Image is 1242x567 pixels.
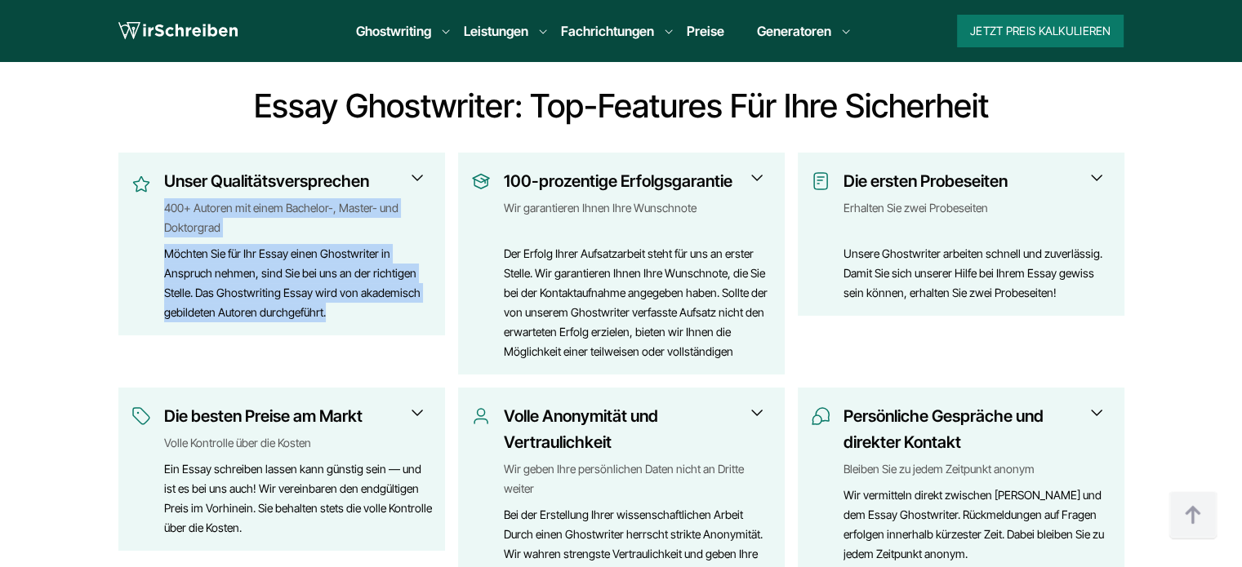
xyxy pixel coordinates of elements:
[504,198,772,237] div: Wir garantieren Ihnen Ihre Wunschnote
[561,21,654,41] a: Fachrichtungen
[844,168,1101,194] h3: Die ersten Probeseiten
[131,171,151,197] img: Unser Qualitätsversprechen
[957,15,1124,47] button: Jetzt Preis kalkulieren
[112,86,1131,126] h2: Essay Ghostwriter: Top-Features für Ihre Sicherheit
[504,168,761,194] h3: 100-prozentige Erfolgsgarantie
[164,168,421,194] h3: Unser Qualitätsversprechen
[164,433,432,453] div: Volle Kontrolle über die Kosten
[687,23,724,39] a: Preise
[504,244,772,361] div: Der Erfolg Ihrer Aufsatzarbeit steht für uns an erster Stelle. Wir garantieren Ihnen Ihre Wunschn...
[844,198,1111,237] div: Erhalten Sie zwei Probeseiten
[471,406,491,426] img: Volle Anonymität und Vertraulichkeit
[757,21,831,41] a: Generatoren
[131,406,151,426] img: Die besten Preise am Markt
[464,21,528,41] a: Leistungen
[471,171,491,191] img: 100-prozentige Erfolgsgarantie
[164,244,432,322] div: Möchten Sie für Ihr Essay einen Ghostwriter in Anspruch nehmen, sind Sie bei uns an der richtigen...
[811,171,830,191] img: Die ersten Probeseiten
[844,244,1111,303] div: Unsere Ghostwriter arbeiten schnell und zuverlässig. Damit Sie sich unserer Hilfe bei Ihrem Essay...
[1169,491,1218,540] img: button top
[118,19,238,43] img: logo wirschreiben
[811,406,830,426] img: Persönliche Gespräche und direkter Kontakt
[164,198,432,237] div: 400+ Autoren mit einem Bachelor-, Master- und Doktorgrad
[844,485,1111,564] div: Wir vermitteln direkt zwischen [PERSON_NAME] und dem Essay Ghostwriter. Rückmeldungen auf Fragen ...
[844,403,1101,455] h3: Persönliche Gespräche und direkter Kontakt
[356,21,431,41] a: Ghostwriting
[504,403,761,455] h3: Volle Anonymität und Vertraulichkeit
[844,459,1111,479] div: Bleiben Sie zu jedem Zeitpunkt anonym
[504,459,772,498] div: Wir geben Ihre persönlichen Daten nicht an Dritte weiter
[164,459,432,538] div: Ein Essay schreiben lassen kann günstig sein — und ist es bei uns auch! Wir vereinbaren den endgü...
[164,403,421,429] h3: Die besten Preise am Markt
